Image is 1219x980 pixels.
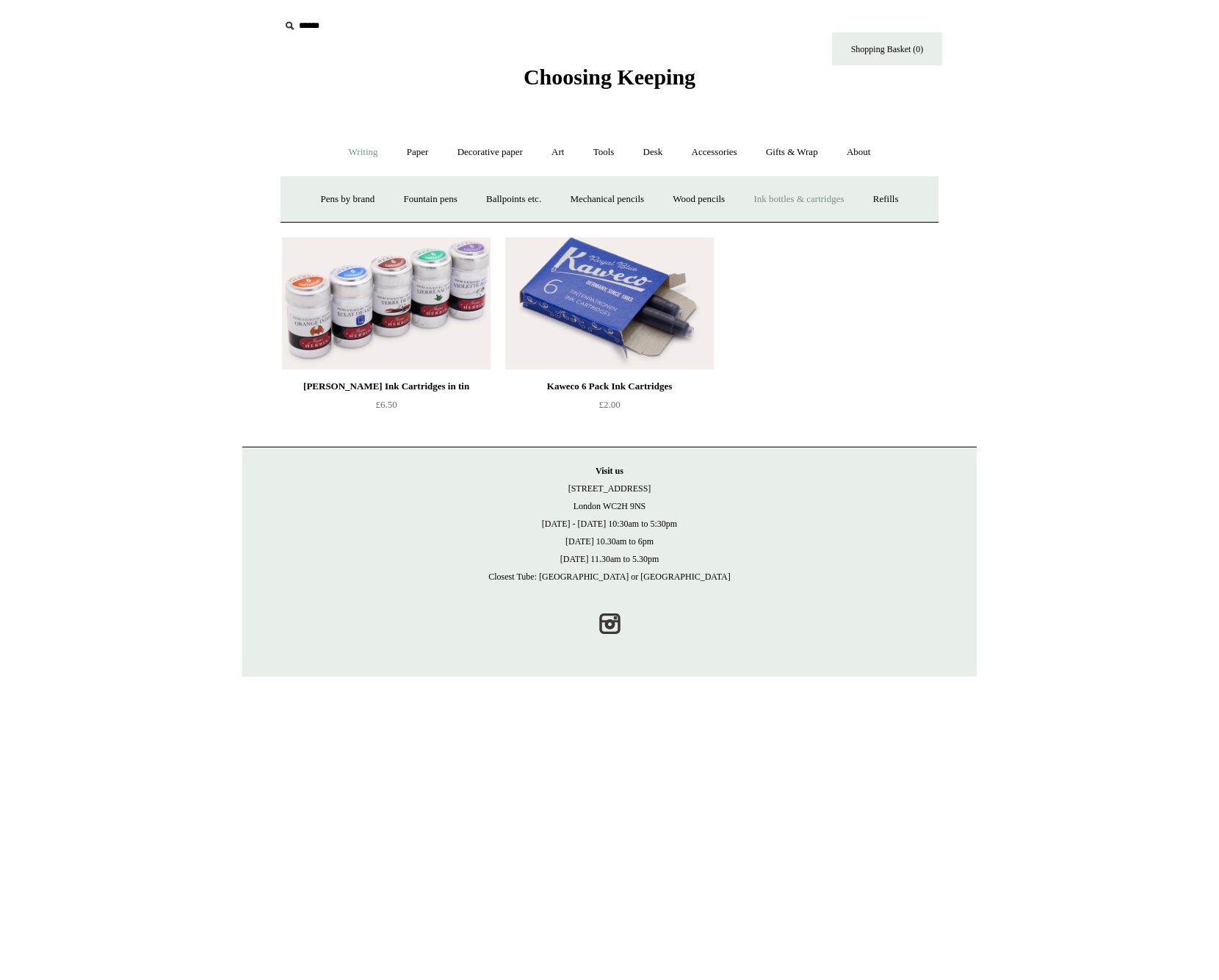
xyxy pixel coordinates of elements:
a: Decorative paper [444,133,536,172]
a: J. Herbin Ink Cartridges in tin J. Herbin Ink Cartridges in tin [282,237,491,370]
a: Ballpoints etc. [473,180,554,219]
a: Art [538,133,577,172]
a: Desk [630,133,676,172]
a: Fountain pens [390,180,470,219]
img: J. Herbin Ink Cartridges in tin [282,237,491,370]
a: Accessories [679,133,750,172]
span: Choosing Keeping [524,65,695,89]
strong: Visit us [596,466,623,476]
a: Mechanical pencils [557,180,657,219]
a: Paper [394,133,442,172]
a: Kaweco 6 Pack Ink Cartridges £2.00 [505,378,714,438]
a: [PERSON_NAME] Ink Cartridges in tin £6.50 [282,378,491,438]
a: Writing [336,133,391,172]
span: £2.00 [598,399,620,410]
a: Shopping Basket (0) [832,32,942,65]
a: Refills [860,180,912,219]
a: Choosing Keeping [524,76,695,87]
a: Ink bottles & cartridges [740,180,857,219]
div: [PERSON_NAME] Ink Cartridges in tin [286,378,487,395]
img: Kaweco 6 Pack Ink Cartridges [505,237,714,370]
a: Gifts & Wrap [753,133,831,172]
a: Kaweco 6 Pack Ink Cartridges Kaweco 6 Pack Ink Cartridges [505,237,714,370]
a: About [833,133,884,172]
span: £6.50 [375,399,397,410]
a: Pens by brand [308,180,388,219]
p: [STREET_ADDRESS] London WC2H 9NS [DATE] - [DATE] 10:30am to 5:30pm [DATE] 10.30am to 6pm [DATE] 1... [257,462,962,586]
div: Kaweco 6 Pack Ink Cartridges [509,378,710,395]
a: Wood pencils [659,180,738,219]
a: Instagram [593,608,626,640]
a: Tools [580,133,628,172]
